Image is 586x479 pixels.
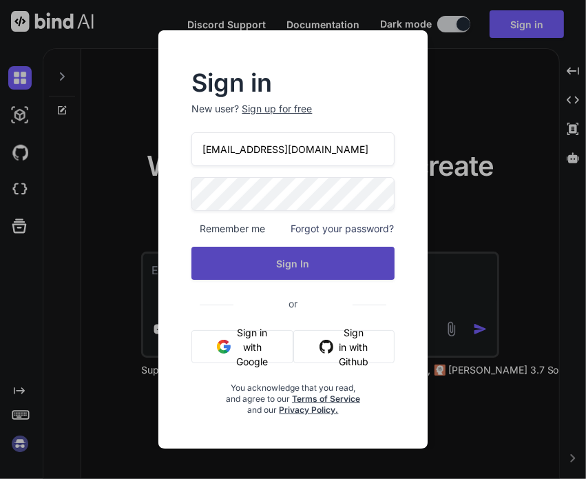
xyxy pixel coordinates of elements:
button: Sign in with Google [191,330,293,363]
a: Terms of Service [292,394,360,404]
p: New user? [191,102,394,132]
img: google [217,340,231,354]
div: Sign up for free [242,102,312,116]
input: Login or Email [191,132,394,166]
a: Privacy Policy. [280,405,339,415]
span: or [233,287,353,320]
h2: Sign in [191,72,394,94]
button: Sign in with Github [293,330,394,363]
span: Remember me [191,222,265,236]
button: Sign In [191,247,394,280]
span: Forgot your password? [291,222,395,236]
div: You acknowledge that you read, and agree to our and our [225,374,360,416]
img: github [320,340,333,354]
